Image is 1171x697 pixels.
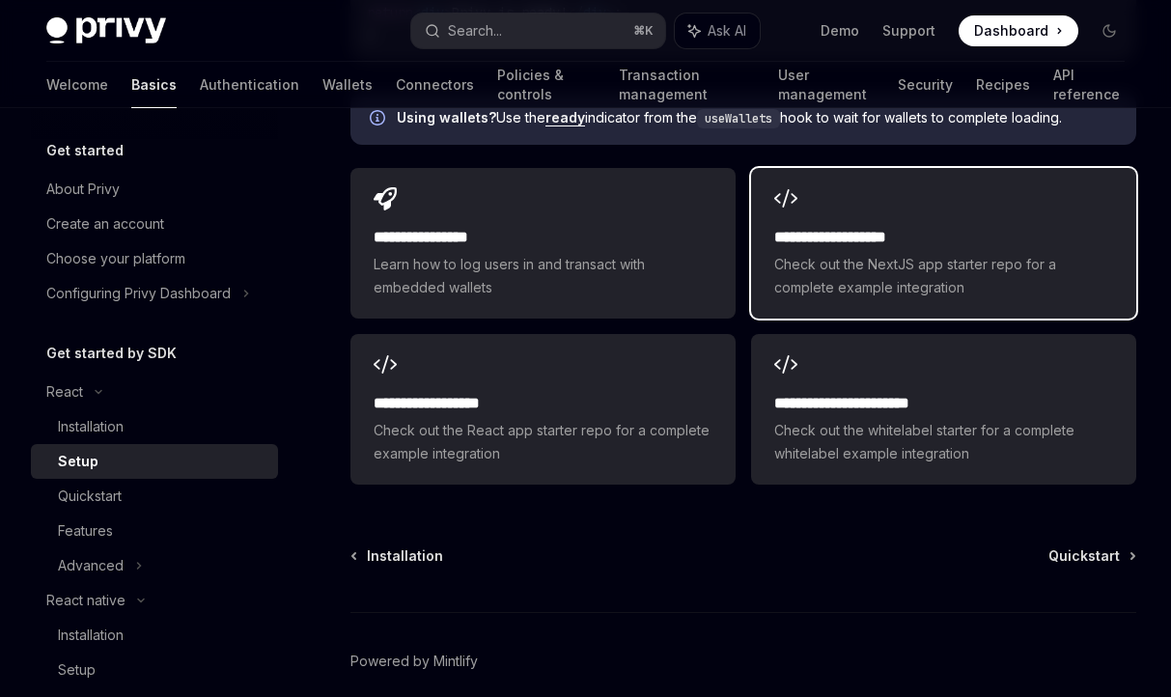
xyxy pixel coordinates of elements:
div: Quickstart [58,485,122,508]
a: About Privy [31,172,278,207]
a: Setup [31,444,278,479]
div: Create an account [46,212,164,236]
a: Welcome [46,62,108,108]
span: Learn how to log users in and transact with embedded wallets [374,253,712,299]
a: Features [31,514,278,548]
a: Installation [352,546,443,566]
a: Installation [31,409,278,444]
code: useWallets [697,109,780,128]
a: **** **** **** *Learn how to log users in and transact with embedded wallets [350,168,736,319]
button: Toggle dark mode [1094,15,1125,46]
a: Connectors [396,62,474,108]
a: Authentication [200,62,299,108]
a: Installation [31,618,278,653]
a: **** **** **** **** ***Check out the whitelabel starter for a complete whitelabel example integra... [751,334,1136,485]
div: React native [46,589,125,612]
a: Demo [821,21,859,41]
button: Ask AI [675,14,760,48]
a: Setup [31,653,278,687]
div: Configuring Privy Dashboard [46,282,231,305]
a: Quickstart [1048,546,1134,566]
a: Quickstart [31,479,278,514]
div: Setup [58,450,98,473]
div: Setup [58,658,96,682]
span: Check out the NextJS app starter repo for a complete example integration [774,253,1113,299]
span: Installation [367,546,443,566]
button: Search...⌘K [411,14,666,48]
div: React [46,380,83,404]
a: API reference [1053,62,1125,108]
a: Transaction management [619,62,755,108]
span: ⌘ K [633,23,654,39]
div: Features [58,519,113,543]
span: Check out the React app starter repo for a complete example integration [374,419,712,465]
a: Dashboard [959,15,1078,46]
a: ready [545,109,585,126]
a: User management [778,62,875,108]
div: Choose your platform [46,247,185,270]
h5: Get started [46,139,124,162]
a: Recipes [976,62,1030,108]
a: Wallets [322,62,373,108]
h5: Get started by SDK [46,342,177,365]
a: **** **** **** ***Check out the React app starter repo for a complete example integration [350,334,736,485]
a: Basics [131,62,177,108]
a: Policies & controls [497,62,596,108]
a: Support [882,21,935,41]
div: About Privy [46,178,120,201]
a: Security [898,62,953,108]
span: Quickstart [1048,546,1120,566]
svg: Info [370,110,389,129]
a: **** **** **** ****Check out the NextJS app starter repo for a complete example integration [751,168,1136,319]
strong: Using wallets? [397,109,496,125]
span: Dashboard [974,21,1048,41]
div: Installation [58,415,124,438]
img: dark logo [46,17,166,44]
div: Advanced [58,554,124,577]
span: Use the indicator from the hook to wait for wallets to complete loading. [397,108,1117,128]
span: Check out the whitelabel starter for a complete whitelabel example integration [774,419,1113,465]
a: Choose your platform [31,241,278,276]
div: Installation [58,624,124,647]
div: Search... [448,19,502,42]
span: Ask AI [708,21,746,41]
a: Create an account [31,207,278,241]
a: Powered by Mintlify [350,652,478,671]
